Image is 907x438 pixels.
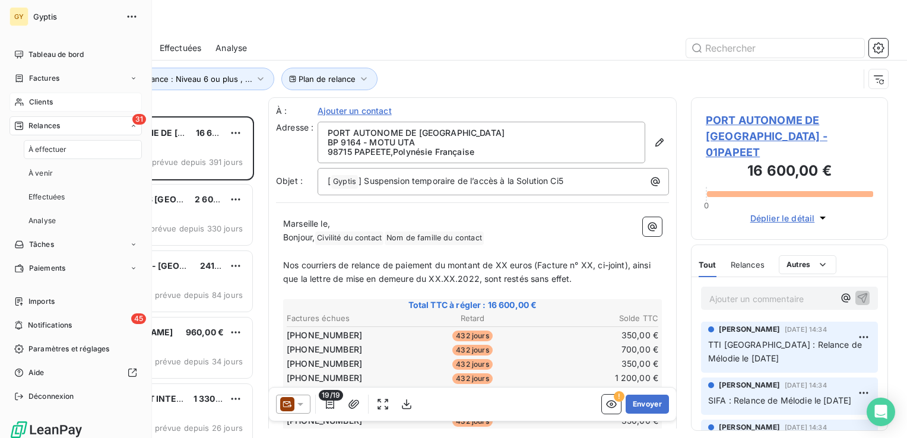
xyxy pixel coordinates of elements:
span: TTI [GEOGRAPHIC_DATA] : Relance de Mélodie le [DATE] [708,339,864,363]
span: Ajouter un contact [318,105,392,117]
span: Relances [28,120,60,131]
span: À effectuer [28,144,67,155]
span: Analyse [28,215,56,226]
button: Autres [779,255,836,274]
span: 432 jours [452,359,492,370]
span: Déplier le détail [750,212,815,224]
span: [PHONE_NUMBER] [287,329,362,341]
span: Civilité du contact [315,231,383,245]
span: prévue depuis 330 jours [150,224,243,233]
span: 432 jours [452,345,492,356]
span: Gyptis [331,175,358,189]
label: À : [276,105,318,117]
span: Paiements [29,263,65,274]
button: Envoyer [626,395,669,414]
span: Plan de relance [299,74,356,84]
td: 700,00 € [535,343,659,356]
span: 0 [704,201,709,210]
span: [PHONE_NUMBER] [287,358,362,370]
input: Rechercher [686,39,864,58]
span: Tâches [29,239,54,250]
span: 19/19 [319,390,343,401]
span: [PHONE_NUMBER] [287,372,362,384]
span: Déconnexion [28,391,74,402]
button: Déplier le détail [747,211,833,225]
span: Total TTC à régler : 16 600,00 € [285,299,660,311]
span: Imports [28,296,55,307]
span: 2 600,00 € [195,194,240,204]
span: SIFA : Relance de Mélodie le [DATE] [708,395,851,405]
th: Factures échues [286,312,410,325]
span: [DATE] 14:34 [785,326,827,333]
p: PORT AUTONOME DE [GEOGRAPHIC_DATA] [328,128,635,138]
span: Analyse [215,42,247,54]
span: 16 600,00 € [196,128,245,138]
span: Relances [731,260,765,269]
span: Tout [699,260,716,269]
span: 432 jours [452,373,492,384]
span: À venir [28,168,53,179]
span: CLIENTS DIVERS [GEOGRAPHIC_DATA] [84,194,243,204]
span: APL Co. Pte. Ltd - [GEOGRAPHIC_DATA] [84,261,246,271]
span: prévue depuis 84 jours [155,290,243,300]
span: 1 330,67 € [194,393,237,404]
span: Tableau de bord [28,49,84,60]
th: Retard [411,312,534,325]
a: Aide [9,363,142,382]
span: 241,08 € [200,261,236,271]
span: [PERSON_NAME] [719,380,780,391]
td: 1 200,00 € [535,372,659,385]
span: Niveau de relance : Niveau 6 ou plus , ... [102,74,252,84]
span: [PERSON_NAME] [719,422,780,433]
span: [DATE] 14:34 [785,424,827,431]
span: PORT AUTONOME DE [GEOGRAPHIC_DATA] [84,128,262,138]
span: [PHONE_NUMBER] [287,386,362,398]
span: Aide [28,367,45,378]
p: 98715 PAPEETE , Polynésie Française [328,147,635,157]
span: Clients [29,97,53,107]
td: 350,00 € [535,386,659,399]
span: PORT AUTONOME DE [GEOGRAPHIC_DATA] - 01PAPEET [706,112,873,160]
td: 350,00 € [535,329,659,342]
span: Marseille le, [283,218,330,228]
span: Effectuées [160,42,202,54]
h3: 16 600,00 € [706,160,873,184]
span: WORLD TRANSIT INTERNATIONAL [84,393,226,404]
span: prévue depuis 34 jours [155,357,243,366]
span: ] Suspension temporaire de l’accès à la Solution Ci5 [359,176,563,186]
span: Paramètres et réglages [28,344,109,354]
span: Bonjour, [283,232,315,242]
span: prévue depuis 391 jours [152,157,243,167]
span: Nom de famille du contact [385,231,484,245]
span: [PERSON_NAME] [719,324,780,335]
span: Effectuées [28,192,65,202]
span: Gyptis [33,12,119,21]
th: Solde TTC [535,312,659,325]
span: 432 jours [452,331,492,341]
p: BP 9164 - MOTU UTA [328,138,635,147]
div: grid [57,116,254,438]
span: [ [328,176,331,186]
button: Niveau de relance : Niveau 6 ou plus , ... [84,68,274,90]
div: GY [9,7,28,26]
span: 45 [131,313,146,324]
span: Factures [29,73,59,84]
span: Nos courriers de relance de paiement du montant de XX euros (Facture n° XX, ci-joint), ainsi que ... [283,260,653,284]
span: Objet : [276,176,303,186]
span: prévue depuis 26 jours [155,423,243,433]
div: Open Intercom Messenger [867,398,895,426]
span: Notifications [28,320,72,331]
button: Plan de relance [281,68,378,90]
span: 31 [132,114,146,125]
span: 960,00 € [186,327,224,337]
td: 350,00 € [535,357,659,370]
span: Adresse : [276,122,313,132]
span: [DATE] 14:34 [785,382,827,389]
span: [PHONE_NUMBER] [287,344,362,356]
